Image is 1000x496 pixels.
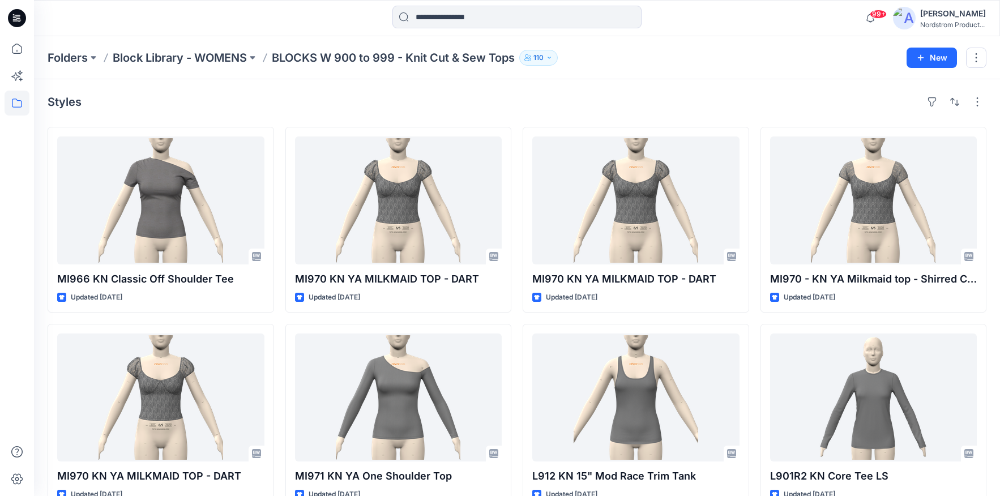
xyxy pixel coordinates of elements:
a: Folders [48,50,88,66]
a: MI970 KN YA MILKMAID TOP - DART [295,136,502,264]
div: [PERSON_NAME] [920,7,986,20]
p: L912 KN 15" Mod Race Trim Tank [532,468,740,484]
p: MI971 KN YA One Shoulder Top [295,468,502,484]
a: L912 KN 15" Mod Race Trim Tank [532,333,740,461]
a: MI970 - KN YA Milkmaid top - Shirred Cups [770,136,977,264]
div: Nordstrom Product... [920,20,986,29]
h4: Styles [48,95,82,109]
p: Updated [DATE] [546,292,597,303]
img: avatar [893,7,916,29]
a: L901R2 KN Core Tee LS [770,333,977,461]
p: Updated [DATE] [71,292,122,303]
a: MI970 KN YA MILKMAID TOP - DART [57,333,264,461]
p: 110 [533,52,544,64]
p: MI970 KN YA MILKMAID TOP - DART [532,271,740,287]
span: 99+ [870,10,887,19]
p: MI966 KN Classic Off Shoulder Tee [57,271,264,287]
p: Updated [DATE] [309,292,360,303]
button: 110 [519,50,558,66]
p: MI970 KN YA MILKMAID TOP - DART [57,468,264,484]
a: Block Library - WOMENS [113,50,247,66]
p: BLOCKS W 900 to 999 - Knit Cut & Sew Tops [272,50,515,66]
p: Updated [DATE] [784,292,835,303]
a: MI970 KN YA MILKMAID TOP - DART [532,136,740,264]
p: L901R2 KN Core Tee LS [770,468,977,484]
a: MI971 KN YA One Shoulder Top [295,333,502,461]
p: MI970 KN YA MILKMAID TOP - DART [295,271,502,287]
button: New [907,48,957,68]
a: MI966 KN Classic Off Shoulder Tee [57,136,264,264]
p: MI970 - KN YA Milkmaid top - Shirred Cups [770,271,977,287]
